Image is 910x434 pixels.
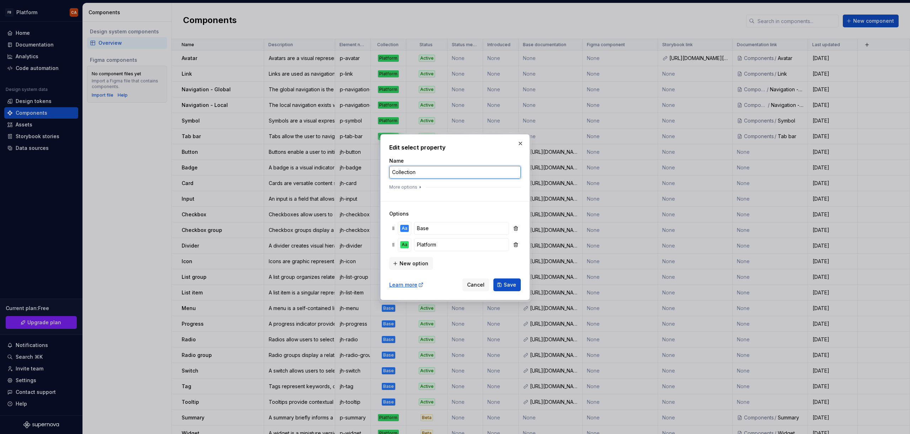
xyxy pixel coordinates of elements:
button: Save [493,278,521,291]
span: New option [400,260,428,267]
h3: Options [389,210,521,217]
label: Name [389,157,404,164]
button: More options [389,184,423,190]
div: Aa [400,225,409,232]
h2: Edit select property [389,143,521,152]
span: Save [504,281,516,288]
a: Learn more [389,281,424,288]
button: Aa [398,222,411,235]
button: Cancel [462,278,489,291]
div: Aa [400,241,409,248]
span: Cancel [467,281,485,288]
button: New option [389,257,433,270]
button: Aa [398,238,411,251]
